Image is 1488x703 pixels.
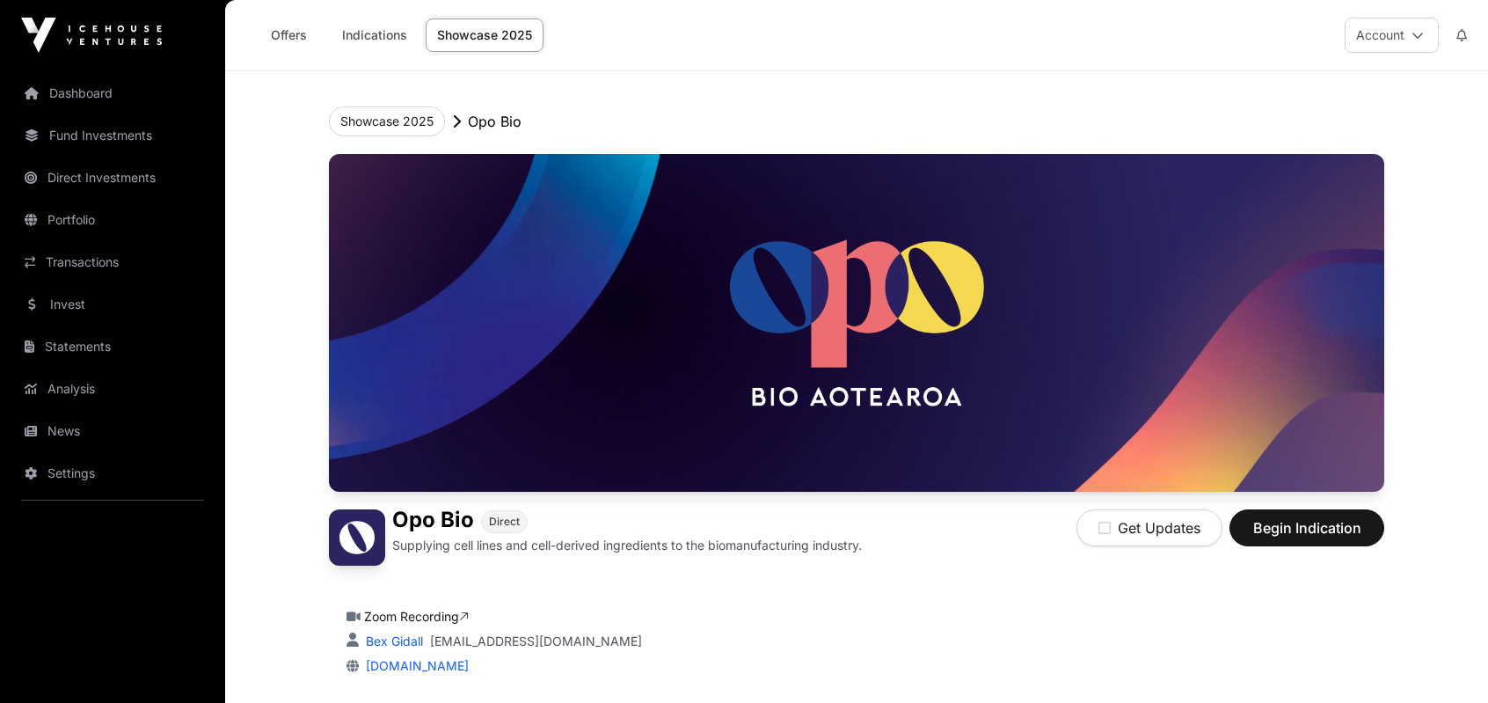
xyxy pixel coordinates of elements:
span: Begin Indication [1251,517,1362,538]
a: Showcase 2025 [426,18,543,52]
a: Begin Indication [1229,527,1384,545]
a: Analysis [14,370,211,408]
button: Account [1345,18,1439,53]
a: News [14,412,211,450]
span: Direct [489,515,520,529]
a: Indications [331,18,419,52]
a: Settings [14,454,211,493]
a: Statements [14,327,211,366]
p: Supplying cell lines and cell-derived ingredients to the biomanufacturing industry. [392,537,862,554]
button: Begin Indication [1229,509,1384,546]
a: Direct Investments [14,158,211,197]
a: Dashboard [14,74,211,113]
button: Get Updates [1076,509,1222,546]
a: [EMAIL_ADDRESS][DOMAIN_NAME] [430,633,642,650]
img: Opo Bio [329,154,1384,492]
h1: Opo Bio [392,509,474,533]
a: Invest [14,285,211,324]
p: Opo Bio [468,111,522,132]
a: Offers [253,18,324,52]
button: Showcase 2025 [329,106,445,136]
a: Portfolio [14,201,211,239]
a: [DOMAIN_NAME] [359,658,469,673]
a: Zoom Recording [364,609,469,624]
img: Icehouse Ventures Logo [21,18,162,53]
a: Transactions [14,243,211,282]
a: Bex Gidall [362,633,423,648]
a: Fund Investments [14,116,211,155]
img: Opo Bio [329,509,385,566]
